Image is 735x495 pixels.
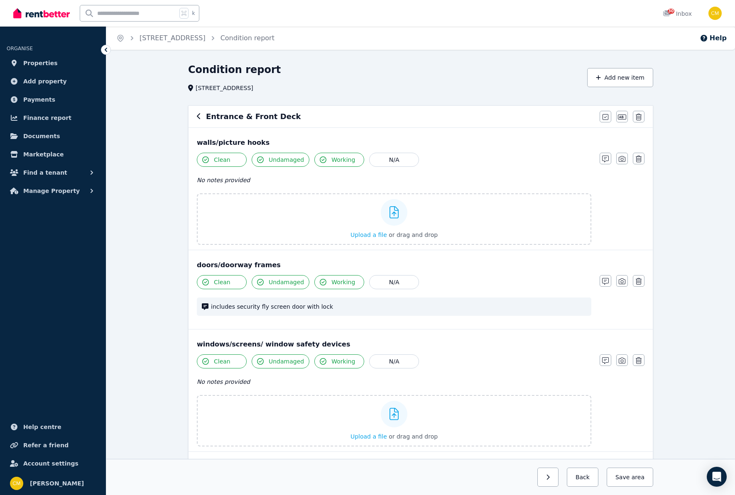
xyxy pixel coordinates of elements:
[7,183,99,199] button: Manage Property
[632,473,644,481] span: area
[252,354,309,368] button: Undamaged
[214,278,230,286] span: Clean
[350,231,438,239] button: Upload a file or drag and drop
[252,275,309,289] button: Undamaged
[331,156,355,164] span: Working
[389,433,438,440] span: or drag and drop
[197,138,644,148] div: walls/picture hooks
[7,419,99,435] a: Help centre
[587,68,653,87] button: Add new item
[197,153,247,167] button: Clean
[7,437,99,454] a: Refer a friend
[7,146,99,163] a: Marketplace
[23,149,64,159] span: Marketplace
[663,10,692,18] div: Inbox
[607,468,653,487] button: Save area
[7,110,99,126] a: Finance report
[30,478,84,488] span: [PERSON_NAME]
[314,153,364,167] button: Working
[196,84,253,92] span: [STREET_ADDRESS]
[331,278,355,286] span: Working
[7,73,99,90] a: Add property
[214,357,230,366] span: Clean
[211,302,586,311] span: includes security fly screen door with lock
[350,232,387,238] span: Upload a file
[7,55,99,71] a: Properties
[668,9,674,14] span: 30
[140,34,206,42] a: [STREET_ADDRESS]
[269,156,304,164] span: Undamaged
[197,354,247,368] button: Clean
[7,46,33,51] span: ORGANISE
[314,275,364,289] button: Working
[350,433,387,440] span: Upload a file
[23,422,61,432] span: Help centre
[206,111,301,122] h6: Entrance & Front Deck
[23,113,71,123] span: Finance report
[700,33,727,43] button: Help
[23,168,67,178] span: Find a tenant
[252,153,309,167] button: Undamaged
[23,58,58,68] span: Properties
[369,153,419,167] button: N/A
[13,7,70,20] img: RentBetter
[7,455,99,472] a: Account settings
[269,278,304,286] span: Undamaged
[331,357,355,366] span: Working
[23,131,60,141] span: Documents
[389,232,438,238] span: or drag and drop
[220,34,274,42] a: Condition report
[369,275,419,289] button: N/A
[192,10,195,17] span: k
[106,27,284,50] nav: Breadcrumb
[269,357,304,366] span: Undamaged
[567,468,598,487] button: Back
[23,458,78,468] span: Account settings
[350,432,438,441] button: Upload a file or drag and drop
[7,91,99,108] a: Payments
[23,95,55,105] span: Payments
[197,275,247,289] button: Clean
[7,128,99,144] a: Documents
[10,477,23,490] img: Chris Mills
[369,354,419,368] button: N/A
[214,156,230,164] span: Clean
[197,378,250,385] span: No notes provided
[708,7,722,20] img: Chris Mills
[188,63,281,76] h1: Condition report
[314,354,364,368] button: Working
[23,186,80,196] span: Manage Property
[7,164,99,181] button: Find a tenant
[197,260,644,270] div: doors/doorway frames
[197,339,644,349] div: windows/screens/ window safety devices
[23,440,69,450] span: Refer a friend
[23,76,67,86] span: Add property
[707,467,727,487] div: Open Intercom Messenger
[197,177,250,183] span: No notes provided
